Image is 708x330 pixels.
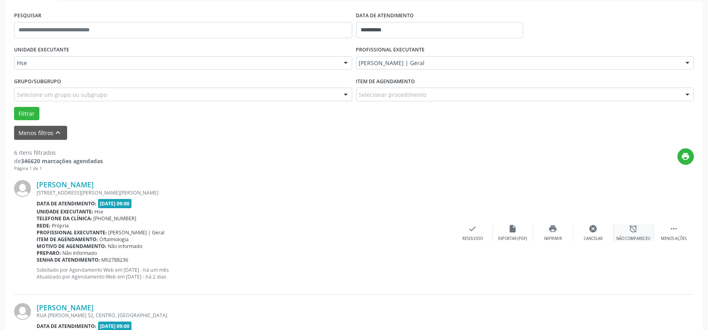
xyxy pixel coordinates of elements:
div: Página 1 de 1 [14,165,103,172]
img: img [14,303,31,320]
div: Não compareceu [616,236,651,242]
div: Imprimir [544,236,562,242]
span: [PERSON_NAME] | Geral [359,59,678,67]
button: print [677,148,694,165]
p: Solicitado por Agendamento Web em [DATE] - há um mês Atualizado por Agendamento Web em [DATE] - h... [37,266,453,280]
label: DATA DE ATENDIMENTO [356,10,414,22]
b: Data de atendimento: [37,200,96,207]
i: alarm_off [629,224,638,233]
b: Preparo: [37,250,61,256]
span: Oftalmologia [100,236,129,243]
div: Resolvido [462,236,483,242]
span: Hse [17,59,336,67]
span: M02788236 [102,256,129,263]
strong: 346620 marcações agendadas [21,157,103,165]
b: Motivo de agendamento: [37,243,107,250]
span: Não informado [63,250,97,256]
i: keyboard_arrow_up [54,128,63,137]
b: Item de agendamento: [37,236,98,243]
label: UNIDADE EXECUTANTE [14,44,69,56]
div: de [14,157,103,165]
div: RUA [PERSON_NAME] 52, CENTRO, [GEOGRAPHIC_DATA] [37,312,573,319]
label: Item de agendamento [356,75,415,88]
span: [PHONE_NUMBER] [94,215,137,222]
i: cancel [589,224,598,233]
span: Hse [95,208,104,215]
button: Menos filtroskeyboard_arrow_up [14,126,67,140]
span: Selecionar procedimento [359,90,427,99]
span: [DATE] 09:00 [98,199,132,208]
i: insert_drive_file [509,224,517,233]
a: [PERSON_NAME] [37,303,94,312]
b: Senha de atendimento: [37,256,100,263]
div: [STREET_ADDRESS][PERSON_NAME][PERSON_NAME] [37,189,453,196]
div: 6 itens filtrados [14,148,103,157]
span: Própria [52,222,69,229]
span: Selecione um grupo ou subgrupo [17,90,107,99]
img: img [14,180,31,197]
b: Profissional executante: [37,229,107,236]
label: Grupo/Subgrupo [14,75,61,88]
button: Filtrar [14,107,39,121]
label: PROFISSIONAL EXECUTANTE [356,44,425,56]
div: Exportar (PDF) [499,236,527,242]
span: Não informado [108,243,143,250]
a: [PERSON_NAME] [37,180,94,189]
b: Telefone da clínica: [37,215,92,222]
b: Unidade executante: [37,208,93,215]
span: [PERSON_NAME] | Geral [109,229,165,236]
div: Cancelar [584,236,603,242]
b: Data de atendimento: [37,323,96,330]
div: Menos ações [661,236,687,242]
b: Rede: [37,222,51,229]
i: print [549,224,558,233]
i:  [669,224,678,233]
i: print [681,152,690,161]
i: check [468,224,477,233]
label: PESQUISAR [14,10,41,22]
